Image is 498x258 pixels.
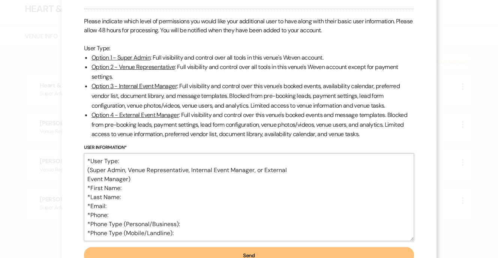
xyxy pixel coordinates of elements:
label: User Information* [84,144,414,152]
li: : Full visibility and control over this venue's booked events, availability calendar, preferred v... [91,81,414,110]
u: Option 1 - Super Admin [91,54,150,61]
li: : Full visibility and control over all tools in this venue's Weven account. [91,53,414,63]
li: : Full visibility and control over this venue's booked events and message templates. Blocked from... [91,110,414,139]
u: Option 2 - Venue Representative [91,63,175,71]
u: Option 3 - Internal Event Manager [91,82,177,90]
textarea: *User Type: (Super Admin, Venue Representative, Internal Event Manager, or External Event Manager... [84,153,414,241]
li: : Full visibility and control over all tools in this venue's Weven account except for payment set... [91,62,414,81]
u: Option 4 - External Event Manager [91,111,179,119]
div: Please indicate which level of permissions you would like your additional user to have along with... [84,17,414,139]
